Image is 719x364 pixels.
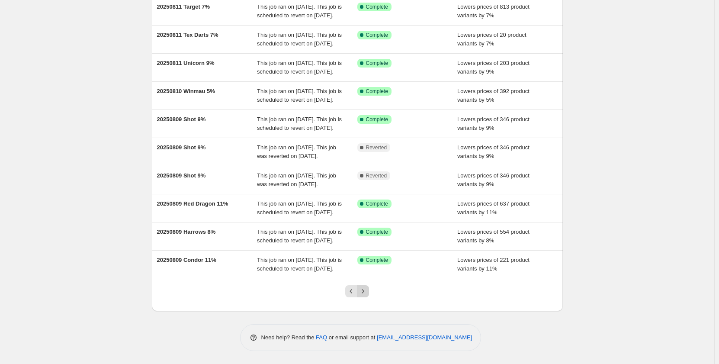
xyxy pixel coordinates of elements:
span: This job ran on [DATE]. This job is scheduled to revert on [DATE]. [257,88,342,103]
span: 20250809 Shot 9% [157,116,206,122]
button: Next [357,285,369,297]
span: Complete [366,3,388,10]
span: 20250809 Shot 9% [157,172,206,179]
span: or email support at [327,334,377,341]
span: 20250810 Winmau 5% [157,88,215,94]
span: Complete [366,229,388,235]
span: Need help? Read the [261,334,316,341]
span: Lowers prices of 554 product variants by 8% [457,229,530,244]
a: [EMAIL_ADDRESS][DOMAIN_NAME] [377,334,472,341]
span: Complete [366,200,388,207]
span: Reverted [366,144,387,151]
span: Complete [366,116,388,123]
span: Lowers prices of 203 product variants by 9% [457,60,530,75]
a: FAQ [316,334,327,341]
span: This job ran on [DATE]. This job is scheduled to revert on [DATE]. [257,200,342,216]
nav: Pagination [345,285,369,297]
span: 20250809 Harrows 8% [157,229,216,235]
span: Lowers prices of 346 product variants by 9% [457,144,530,159]
span: 20250809 Shot 9% [157,144,206,151]
button: Previous [345,285,357,297]
span: 20250809 Condor 11% [157,257,216,263]
span: This job ran on [DATE]. This job is scheduled to revert on [DATE]. [257,257,342,272]
span: Complete [366,88,388,95]
span: Lowers prices of 346 product variants by 9% [457,172,530,187]
span: Lowers prices of 813 product variants by 7% [457,3,530,19]
span: 20250811 Unicorn 9% [157,60,215,66]
span: This job ran on [DATE]. This job is scheduled to revert on [DATE]. [257,3,342,19]
span: Complete [366,257,388,264]
span: 20250811 Target 7% [157,3,210,10]
span: This job ran on [DATE]. This job is scheduled to revert on [DATE]. [257,60,342,75]
span: This job ran on [DATE]. This job is scheduled to revert on [DATE]. [257,229,342,244]
span: This job ran on [DATE]. This job was reverted on [DATE]. [257,172,336,187]
span: Lowers prices of 221 product variants by 11% [457,257,530,272]
span: 20250811 Tex Darts 7% [157,32,218,38]
span: Complete [366,60,388,67]
span: This job ran on [DATE]. This job was reverted on [DATE]. [257,144,336,159]
span: Lowers prices of 346 product variants by 9% [457,116,530,131]
span: This job ran on [DATE]. This job is scheduled to revert on [DATE]. [257,32,342,47]
span: Reverted [366,172,387,179]
span: Lowers prices of 392 product variants by 5% [457,88,530,103]
span: This job ran on [DATE]. This job is scheduled to revert on [DATE]. [257,116,342,131]
span: 20250809 Red Dragon 11% [157,200,228,207]
span: Lowers prices of 637 product variants by 11% [457,200,530,216]
span: Lowers prices of 20 product variants by 7% [457,32,526,47]
span: Complete [366,32,388,39]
